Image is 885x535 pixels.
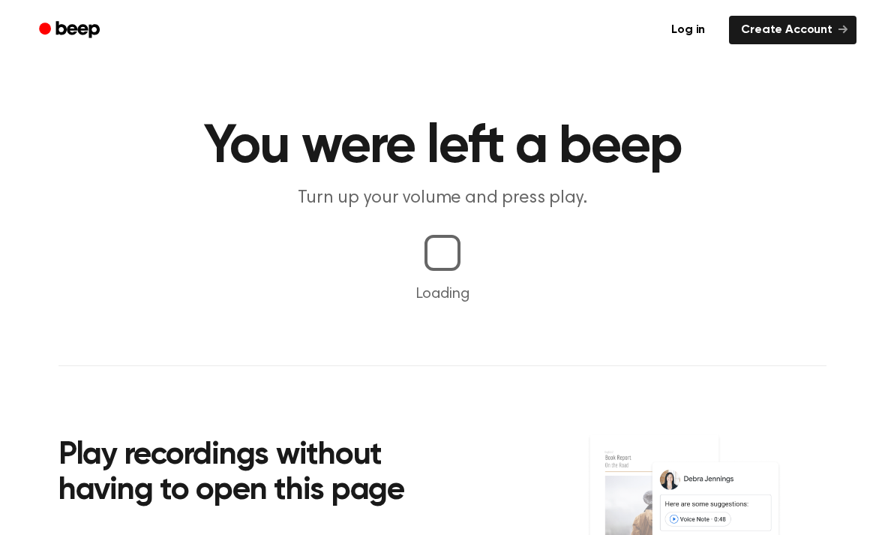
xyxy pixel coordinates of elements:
[154,186,730,211] p: Turn up your volume and press play.
[729,16,856,44] a: Create Account
[58,120,826,174] h1: You were left a beep
[656,13,720,47] a: Log in
[58,438,463,509] h2: Play recordings without having to open this page
[28,16,113,45] a: Beep
[18,283,867,305] p: Loading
